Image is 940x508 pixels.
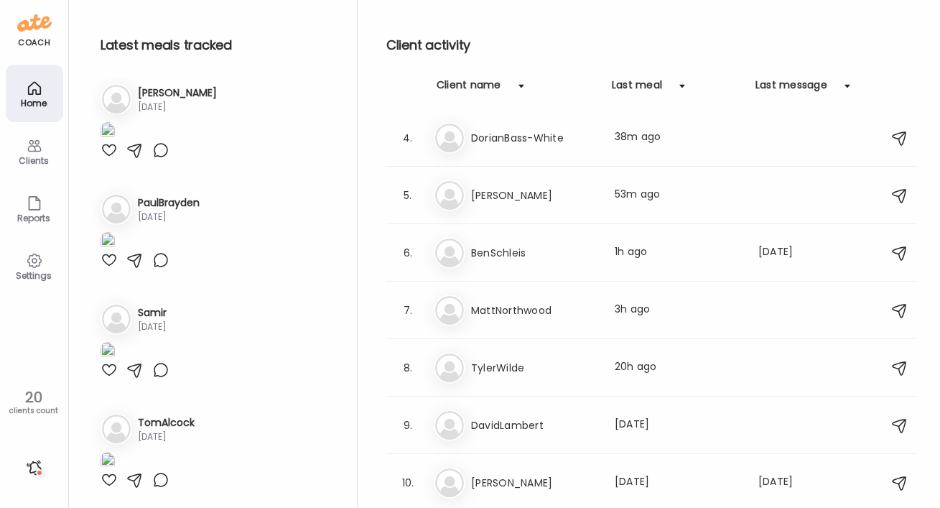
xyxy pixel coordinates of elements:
div: [DATE] [758,474,814,491]
div: 20 [5,389,63,406]
h3: [PERSON_NAME] [471,187,597,204]
div: coach [18,37,50,49]
img: images%2Fqs9AszEOcdhMpcz69EWMTaRqkkl2%2FY1IHYuspxlmmjZgnO47k%2FbONLm2H9B0qeX8EB4GIJ_1080 [101,122,115,142]
div: [DATE] [138,430,195,443]
div: 38m ago [615,129,741,147]
h3: Samir [138,305,167,320]
h3: [PERSON_NAME] [138,86,217,101]
h3: DavidLambert [471,417,597,434]
div: 1h ago [615,244,741,262]
img: images%2F4q0gtjBHgabz9Cz4GMDkGufGSkS2%2Fgu5q7OjLC0AGzjHtUPos%2F3kP1BSOIJnQPy4KvjEOC_1080 [101,452,115,471]
img: bg-avatar-default.svg [102,415,131,443]
div: [DATE] [138,320,167,333]
div: Last meal [612,78,662,101]
h3: TomAlcock [138,415,195,430]
div: 3h ago [615,302,741,319]
h3: PaulBrayden [138,195,200,211]
div: Settings [9,271,60,280]
div: [DATE] [758,244,814,262]
div: Home [9,98,60,108]
div: 4. [399,129,417,147]
div: [DATE] [138,211,200,223]
img: bg-avatar-default.svg [102,85,131,114]
img: ate [17,11,52,34]
h3: BenSchleis [471,244,597,262]
h3: DorianBass-White [471,129,597,147]
div: 9. [399,417,417,434]
img: bg-avatar-default.svg [102,195,131,223]
img: bg-avatar-default.svg [435,354,464,382]
h3: TylerWilde [471,359,597,377]
img: bg-avatar-default.svg [102,305,131,333]
div: 10. [399,474,417,491]
div: 53m ago [615,187,741,204]
div: Reports [9,213,60,223]
img: bg-avatar-default.svg [435,468,464,497]
img: images%2F1BMPkjW4rNfDxgvl0dAgMRedvBg2%2FaaqHeSSqpOSX2gfxWHvj%2FMgcgzOtJ3fWfAJqdckEc_1080 [101,342,115,361]
div: Client name [437,78,501,101]
img: bg-avatar-default.svg [435,124,464,152]
div: 7. [399,302,417,319]
div: [DATE] [138,101,217,114]
div: [DATE] [615,474,741,491]
div: 20h ago [615,359,741,377]
img: bg-avatar-default.svg [435,239,464,267]
h2: Client activity [386,34,917,56]
img: bg-avatar-default.svg [435,411,464,440]
h3: MattNorthwood [471,302,597,319]
div: 5. [399,187,417,204]
div: Clients [9,156,60,165]
img: bg-avatar-default.svg [435,181,464,210]
h3: [PERSON_NAME] [471,474,597,491]
h2: Latest meals tracked [101,34,334,56]
div: 6. [399,244,417,262]
div: Last message [755,78,827,101]
div: 8. [399,359,417,377]
div: [DATE] [615,417,741,434]
img: bg-avatar-default.svg [435,296,464,325]
img: images%2FV1qzwTS9N1SvZbp3wSgTYDvEwJF3%2FY9RBjKFzndCIPBs9di02%2FRcJ4tFagDSQVJQyPNWfe_1080 [101,232,115,251]
div: clients count [5,406,63,416]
